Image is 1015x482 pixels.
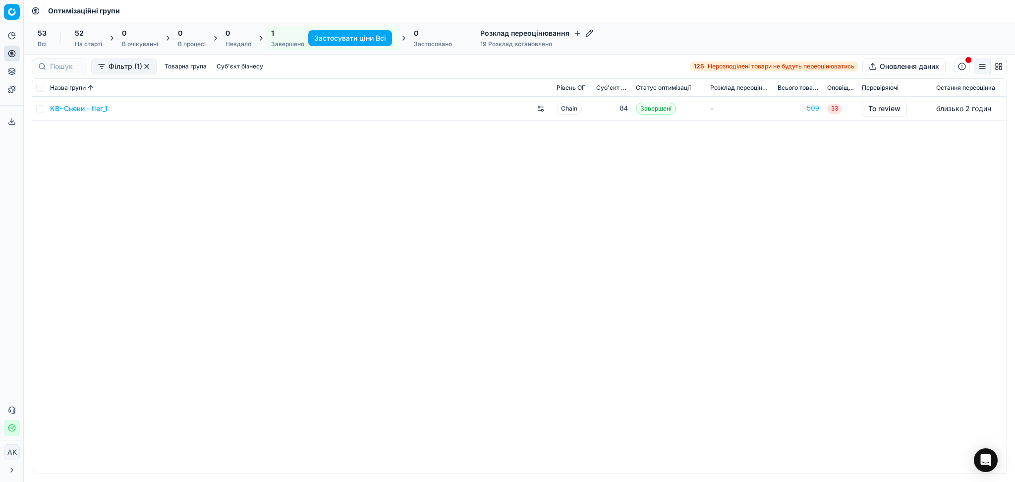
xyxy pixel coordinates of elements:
nav: breadcrumb [48,6,120,16]
a: KB~Снеки - tier_1 [50,104,108,114]
h4: Розклад переоцінювання [480,28,593,38]
span: 0 [178,28,182,38]
button: Sorted by Назва групи ascending [86,83,96,93]
a: 509 [778,104,819,114]
span: 0 [226,28,230,38]
span: 33 [827,104,842,114]
span: AK [4,445,19,460]
span: Рівень OГ [557,84,585,92]
button: Товарна група [161,60,211,72]
div: В очікуванні [122,40,158,48]
span: Chain [557,103,582,115]
a: 125Нерозподілені товари не будуть переоцінюватись [690,61,858,71]
span: 1 [271,28,274,38]
input: Пошук [50,61,81,71]
span: Нерозподілені товари не будуть переоцінюватись [708,62,854,70]
span: Суб'єкт бізнесу [596,84,628,92]
span: Оптимізаційні групи [48,6,120,16]
td: - [706,97,774,120]
span: 0 [122,28,126,38]
div: 19 Розклад встановлено [480,40,593,48]
div: Всі [38,40,47,48]
span: 52 [75,28,84,38]
div: Застосовано [414,40,452,48]
div: Open Intercom Messenger [974,448,998,472]
span: Розклад переоцінювання [710,84,770,92]
strong: 125 [694,62,704,70]
span: Перевіряючі [862,84,899,92]
div: На старті [75,40,102,48]
div: Невдало [226,40,251,48]
div: Завершено [271,40,304,48]
button: Застосувати ціни Всі [308,30,392,46]
span: Статус оптимізації [636,84,691,92]
span: Всього товарів [778,84,819,92]
span: Назва групи [50,84,86,92]
span: Оповіщення [827,84,854,92]
span: Завершені [636,103,676,115]
div: 84 [596,104,628,114]
button: Суб'єкт бізнесу [213,60,267,72]
span: близько 2 годин [936,104,991,113]
span: Остання переоцінка [936,84,995,92]
div: В процесі [178,40,206,48]
button: AK [4,444,20,460]
span: 53 [38,28,47,38]
span: 0 [414,28,418,38]
button: Оновлення даних [862,59,946,74]
button: To review [862,101,907,117]
button: Фільтр (1) [91,59,157,74]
